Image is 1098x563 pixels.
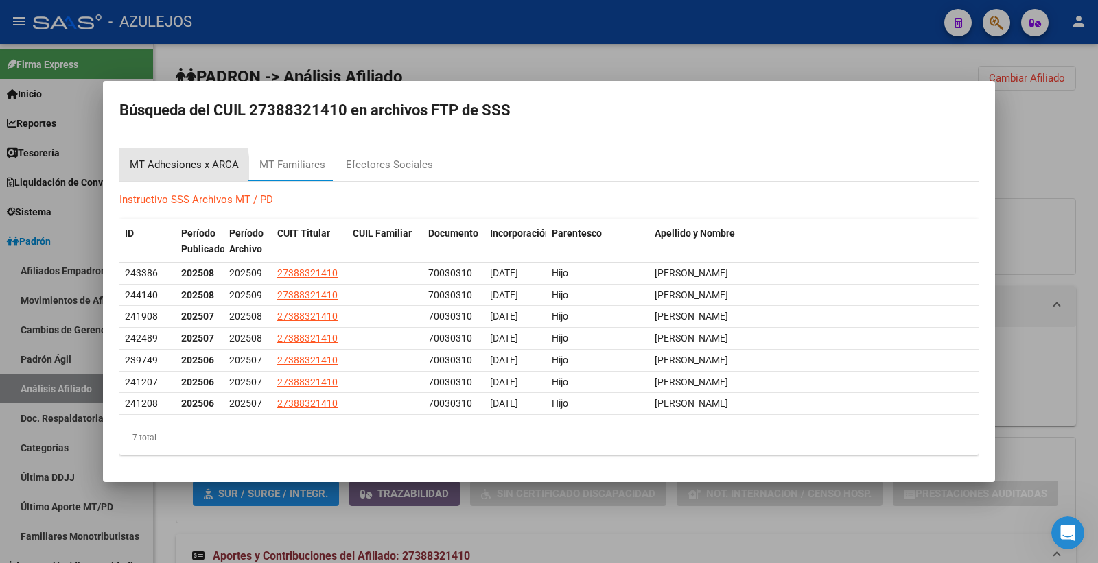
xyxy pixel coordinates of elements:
span: Período Publicado [181,228,225,254]
span: 27388321410 [277,355,338,366]
div: MT Adhesiones x ARCA [130,157,239,173]
span: 202509 [229,289,262,300]
span: [PERSON_NAME] [655,289,728,300]
span: [DATE] [490,289,518,300]
span: 70030310 [428,398,472,409]
datatable-header-cell: CUIT Titular [272,219,347,264]
span: [DATE] [490,398,518,409]
datatable-header-cell: Incorporación [484,219,546,264]
span: Incorporación [490,228,550,239]
span: 70030310 [428,311,472,322]
span: [PERSON_NAME] [655,398,728,409]
span: [DATE] [490,376,518,387]
span: 244140 [125,289,158,300]
datatable-header-cell: CUIL Familiar [347,219,423,264]
span: 27388321410 [277,333,338,344]
datatable-header-cell: Apellido y Nombre [649,219,979,264]
iframe: Intercom live chat [1051,516,1084,549]
span: 70030310 [428,289,472,300]
span: 239749 [125,355,158,366]
datatable-header-cell: Parentesco [546,219,649,264]
span: 202508 [229,311,262,322]
span: CUIL Familiar [353,228,412,239]
datatable-header-cell: Período Archivo [224,219,272,264]
div: Efectores Sociales [346,157,433,173]
strong: 202506 [181,398,214,409]
span: 27388321410 [277,376,338,387]
span: 27388321410 [277,289,338,300]
span: 241908 [125,311,158,322]
span: [PERSON_NAME] [655,267,728,278]
strong: 202507 [181,311,214,322]
span: ID [125,228,134,239]
span: [DATE] [490,333,518,344]
span: Hijo [552,376,568,387]
span: 70030310 [428,355,472,366]
span: Hijo [552,333,568,344]
span: 202507 [229,355,262,366]
span: [PERSON_NAME] [655,333,728,344]
strong: 202508 [181,267,214,278]
span: CUIT Titular [277,228,330,239]
span: [DATE] [490,355,518,366]
h2: Búsqueda del CUIL 27388321410 en archivos FTP de SSS [119,97,979,123]
span: Período Archivo [229,228,264,254]
span: Hijo [552,311,568,322]
span: 241207 [125,376,158,387]
span: 70030310 [428,376,472,387]
span: 27388321410 [277,267,338,278]
span: Hijo [552,398,568,409]
a: Instructivo SSS Archivos MT / PD [119,193,273,206]
div: 7 total [119,420,979,455]
span: [DATE] [490,311,518,322]
span: Documento [428,228,478,239]
span: 70030310 [428,333,472,344]
span: 241208 [125,398,158,409]
datatable-header-cell: Documento [423,219,484,264]
span: 202509 [229,267,262,278]
span: [PERSON_NAME] [655,376,728,387]
datatable-header-cell: Período Publicado [176,219,224,264]
strong: 202508 [181,289,214,300]
span: [PERSON_NAME] [655,311,728,322]
span: Parentesco [552,228,602,239]
strong: 202506 [181,355,214,366]
span: 242489 [125,333,158,344]
span: 202507 [229,376,262,387]
span: 202508 [229,333,262,344]
span: 27388321410 [277,311,338,322]
strong: 202507 [181,333,214,344]
div: MT Familiares [259,157,325,173]
span: [DATE] [490,267,518,278]
span: Apellido y Nombre [655,228,735,239]
datatable-header-cell: ID [119,219,176,264]
span: Hijo [552,289,568,300]
strong: 202506 [181,376,214,387]
span: 202507 [229,398,262,409]
span: 243386 [125,267,158,278]
span: Hijo [552,267,568,278]
span: 27388321410 [277,398,338,409]
span: 70030310 [428,267,472,278]
span: Hijo [552,355,568,366]
span: [PERSON_NAME] [655,355,728,366]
